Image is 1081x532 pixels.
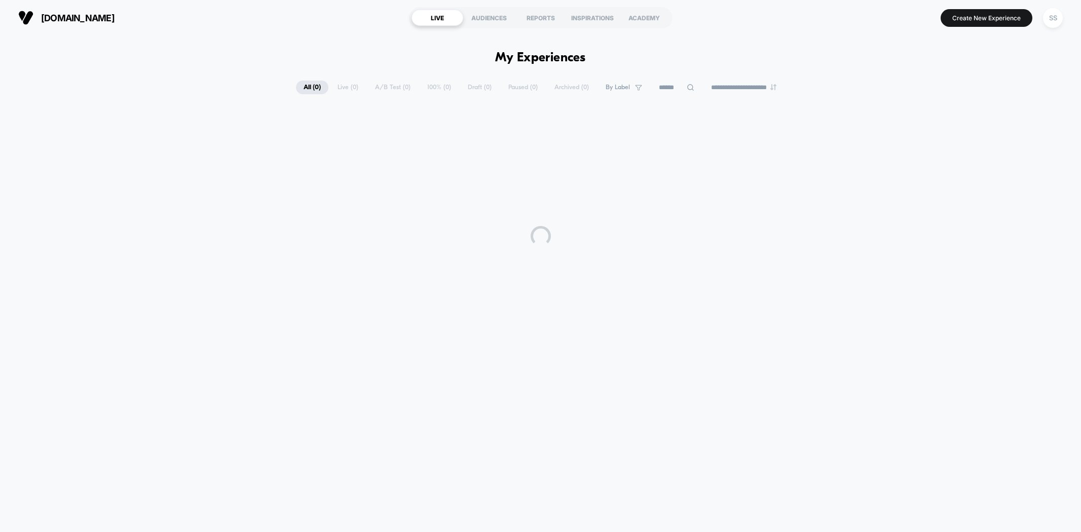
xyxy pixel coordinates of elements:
h1: My Experiences [495,51,586,65]
button: [DOMAIN_NAME] [15,10,118,26]
span: [DOMAIN_NAME] [41,13,115,23]
button: SS [1040,8,1066,28]
div: ACADEMY [618,10,670,26]
img: Visually logo [18,10,33,25]
div: INSPIRATIONS [567,10,618,26]
span: By Label [606,84,630,91]
div: REPORTS [515,10,567,26]
div: SS [1043,8,1063,28]
img: end [770,84,776,90]
span: All ( 0 ) [296,81,328,94]
button: Create New Experience [941,9,1032,27]
div: AUDIENCES [463,10,515,26]
div: LIVE [412,10,463,26]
